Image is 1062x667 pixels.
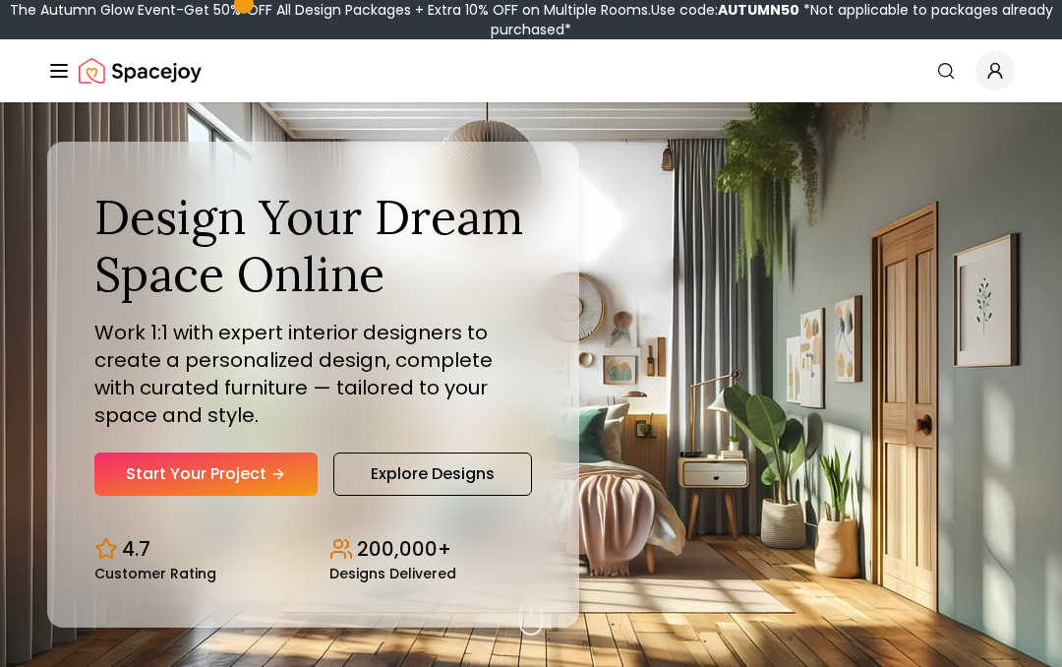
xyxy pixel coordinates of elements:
[79,51,202,91] a: Spacejoy
[122,535,150,563] p: 4.7
[94,519,532,580] div: Design stats
[94,567,216,580] small: Customer Rating
[79,51,202,91] img: Spacejoy Logo
[94,189,532,302] h1: Design Your Dream Space Online
[357,535,451,563] p: 200,000+
[94,319,532,429] p: Work 1:1 with expert interior designers to create a personalized design, complete with curated fu...
[333,453,532,496] a: Explore Designs
[329,567,456,580] small: Designs Delivered
[47,39,1015,102] nav: Global
[94,453,318,496] a: Start Your Project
